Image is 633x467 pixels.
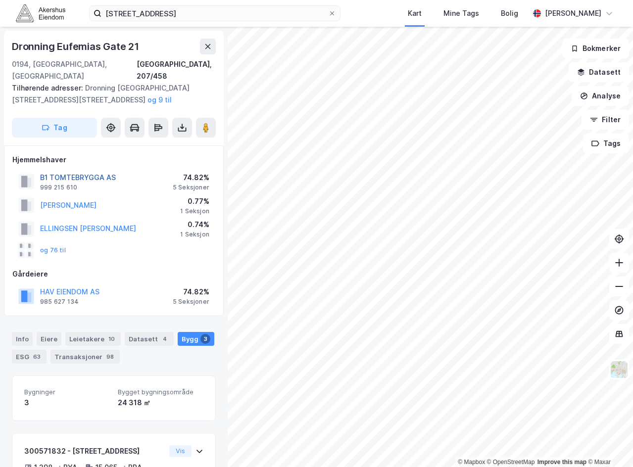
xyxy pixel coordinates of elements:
[16,4,65,22] img: akershus-eiendom-logo.9091f326c980b4bce74ccdd9f866810c.svg
[137,58,216,82] div: [GEOGRAPHIC_DATA], 207/458
[104,352,116,362] div: 98
[180,231,209,238] div: 1 Seksjon
[106,334,117,344] div: 10
[12,332,33,346] div: Info
[40,184,77,191] div: 999 215 610
[12,350,47,364] div: ESG
[12,118,97,138] button: Tag
[125,332,174,346] div: Datasett
[160,334,170,344] div: 4
[169,445,192,457] button: Vis
[180,195,209,207] div: 0.77%
[37,332,61,346] div: Eiere
[487,459,535,466] a: OpenStreetMap
[12,268,215,280] div: Gårdeiere
[12,39,141,54] div: Dronning Eufemias Gate 21
[118,397,203,409] div: 24 318 ㎡
[583,134,629,153] button: Tags
[180,207,209,215] div: 1 Seksjon
[443,7,479,19] div: Mine Tags
[12,82,208,106] div: Dronning [GEOGRAPHIC_DATA][STREET_ADDRESS][STREET_ADDRESS]
[562,39,629,58] button: Bokmerker
[65,332,121,346] div: Leietakere
[569,62,629,82] button: Datasett
[31,352,43,362] div: 63
[173,298,209,306] div: 5 Seksjoner
[501,7,518,19] div: Bolig
[584,420,633,467] iframe: Chat Widget
[101,6,328,21] input: Søk på adresse, matrikkel, gårdeiere, leietakere eller personer
[12,58,137,82] div: 0194, [GEOGRAPHIC_DATA], [GEOGRAPHIC_DATA]
[40,298,79,306] div: 985 627 134
[173,184,209,191] div: 5 Seksjoner
[12,84,85,92] span: Tilhørende adresser:
[610,360,629,379] img: Z
[24,388,110,396] span: Bygninger
[50,350,120,364] div: Transaksjoner
[24,445,165,457] div: 300571832 - [STREET_ADDRESS]
[178,332,214,346] div: Bygg
[584,420,633,467] div: Kontrollprogram for chat
[173,286,209,298] div: 74.82%
[545,7,601,19] div: [PERSON_NAME]
[180,219,209,231] div: 0.74%
[200,334,210,344] div: 3
[24,397,110,409] div: 3
[537,459,586,466] a: Improve this map
[458,459,485,466] a: Mapbox
[118,388,203,396] span: Bygget bygningsområde
[12,154,215,166] div: Hjemmelshaver
[572,86,629,106] button: Analyse
[408,7,422,19] div: Kart
[173,172,209,184] div: 74.82%
[582,110,629,130] button: Filter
